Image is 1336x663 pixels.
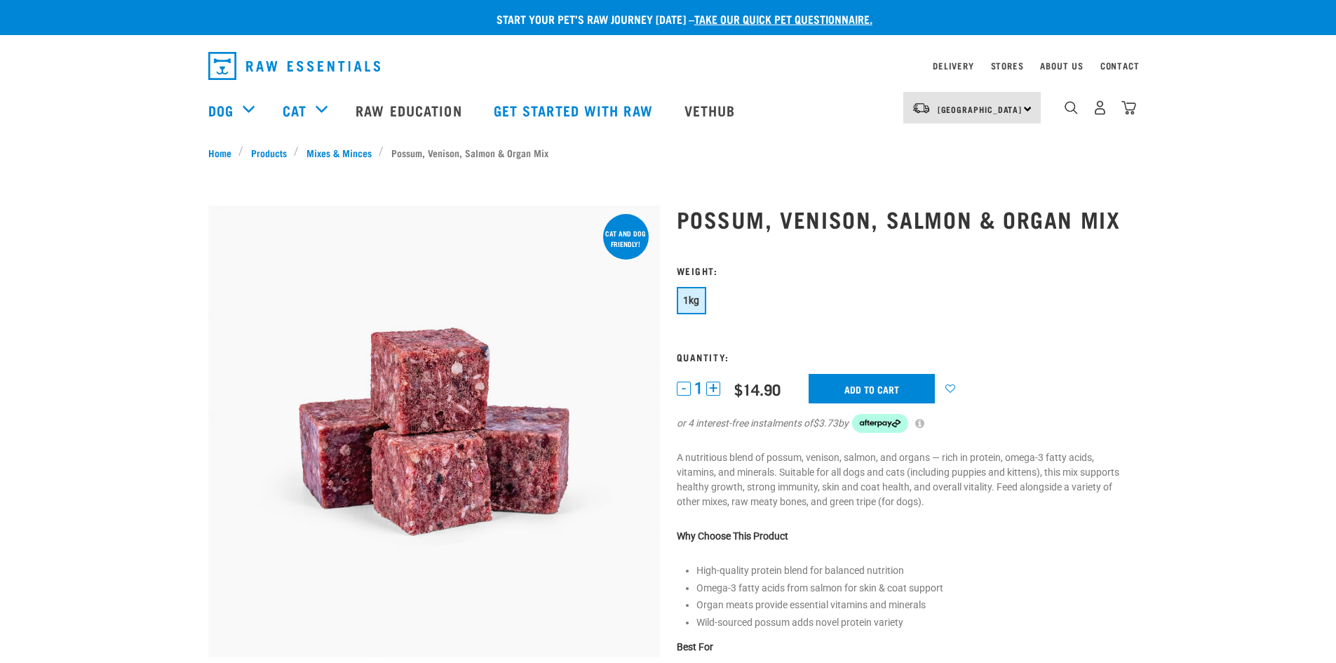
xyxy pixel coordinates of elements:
[683,295,700,306] span: 1kg
[299,145,379,160] a: Mixes & Minces
[852,414,908,434] img: Afterpay
[677,287,706,314] button: 1kg
[677,641,713,652] strong: Best For
[912,102,931,114] img: van-moving.png
[677,382,691,396] button: -
[813,416,838,431] span: $3.73
[1093,100,1107,115] img: user.png
[677,206,1128,232] h1: Possum, Venison, Salmon & Organ Mix
[706,382,720,396] button: +
[1040,63,1083,68] a: About Us
[696,563,1128,578] p: High-quality protein blend for balanced nutrition
[208,100,234,121] a: Dog
[677,450,1128,509] p: A nutritious blend of possum, venison, salmon, and organs — rich in protein, omega-3 fatty acids,...
[243,145,294,160] a: Products
[696,581,1128,596] p: Omega-3 fatty acids from salmon for skin & coat support
[283,100,306,121] a: Cat
[208,52,380,80] img: Raw Essentials Logo
[208,206,660,657] img: Possum Venison Salmon Organ 1626
[677,351,1128,362] h3: Quantity:
[677,265,1128,276] h3: Weight:
[197,46,1140,86] nav: dropdown navigation
[1121,100,1136,115] img: home-icon@2x.png
[696,615,1128,630] p: Wild-sourced possum adds novel protein variety
[809,374,935,403] input: Add to cart
[480,82,670,138] a: Get started with Raw
[342,82,479,138] a: Raw Education
[694,381,703,396] span: 1
[677,414,1128,434] div: or 4 interest-free instalments of by
[734,380,781,398] div: $14.90
[1065,101,1078,114] img: home-icon-1@2x.png
[694,15,872,22] a: take our quick pet questionnaire.
[696,598,1128,612] p: Organ meats provide essential vitamins and minerals
[938,107,1023,112] span: [GEOGRAPHIC_DATA]
[208,145,1128,160] nav: breadcrumbs
[670,82,753,138] a: Vethub
[1100,63,1140,68] a: Contact
[677,530,788,542] strong: Why Choose This Product
[991,63,1024,68] a: Stores
[208,145,239,160] a: Home
[933,63,973,68] a: Delivery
